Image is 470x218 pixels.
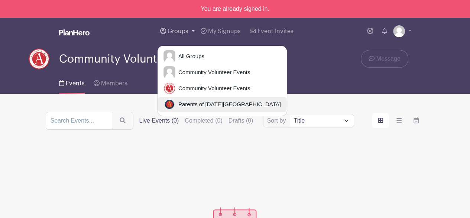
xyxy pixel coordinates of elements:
label: Drafts (0) [228,116,253,125]
a: Community Volunteer Events [158,65,287,80]
img: logo_white-6c42ec7e38ccf1d336a20a19083b03d10ae64f83f12c07503d8b9e83406b4c7d.svg [59,29,90,35]
label: Completed (0) [185,116,222,125]
div: order and view [372,113,425,128]
a: All Groups [158,49,287,64]
span: All Groups [175,52,204,61]
label: Live Events (0) [139,116,179,125]
a: Parents of [DATE][GEOGRAPHIC_DATA] [158,97,287,112]
label: Sort by [267,116,288,125]
span: Members [101,80,127,86]
span: Events [66,80,85,86]
a: Message [361,50,408,68]
img: default-ce2991bfa6775e67f084385cd625a349d9dcbb7a52a09fb2fda1e96e2d18dcdb.png [163,50,175,62]
img: One%20Color.Red.png [28,48,50,70]
span: My Signups [208,28,241,34]
span: Community Volunteer Events [175,84,250,93]
span: Parents of [DATE][GEOGRAPHIC_DATA] [175,100,281,109]
img: default-ce2991bfa6775e67f084385cd625a349d9dcbb7a52a09fb2fda1e96e2d18dcdb.png [163,66,175,78]
span: Event Invites [257,28,294,34]
div: Groups [157,45,287,116]
span: Message [376,54,401,63]
a: My Signups [198,18,244,45]
a: Events [59,70,85,94]
a: Event Invites [247,18,296,45]
span: Community Volunteer Events [59,53,211,65]
img: default-ce2991bfa6775e67f084385cd625a349d9dcbb7a52a09fb2fda1e96e2d18dcdb.png [393,25,405,37]
span: Community Volunteer Events [175,68,250,77]
a: Members [94,70,127,94]
input: Search Events... [46,112,112,130]
a: Community Volunteer Events [158,81,287,96]
div: filters [139,116,253,125]
span: Groups [168,28,188,34]
img: One%20Color.Red.png [163,82,175,94]
img: ascension-academy-logo.png [163,98,175,110]
a: Groups [157,18,198,45]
